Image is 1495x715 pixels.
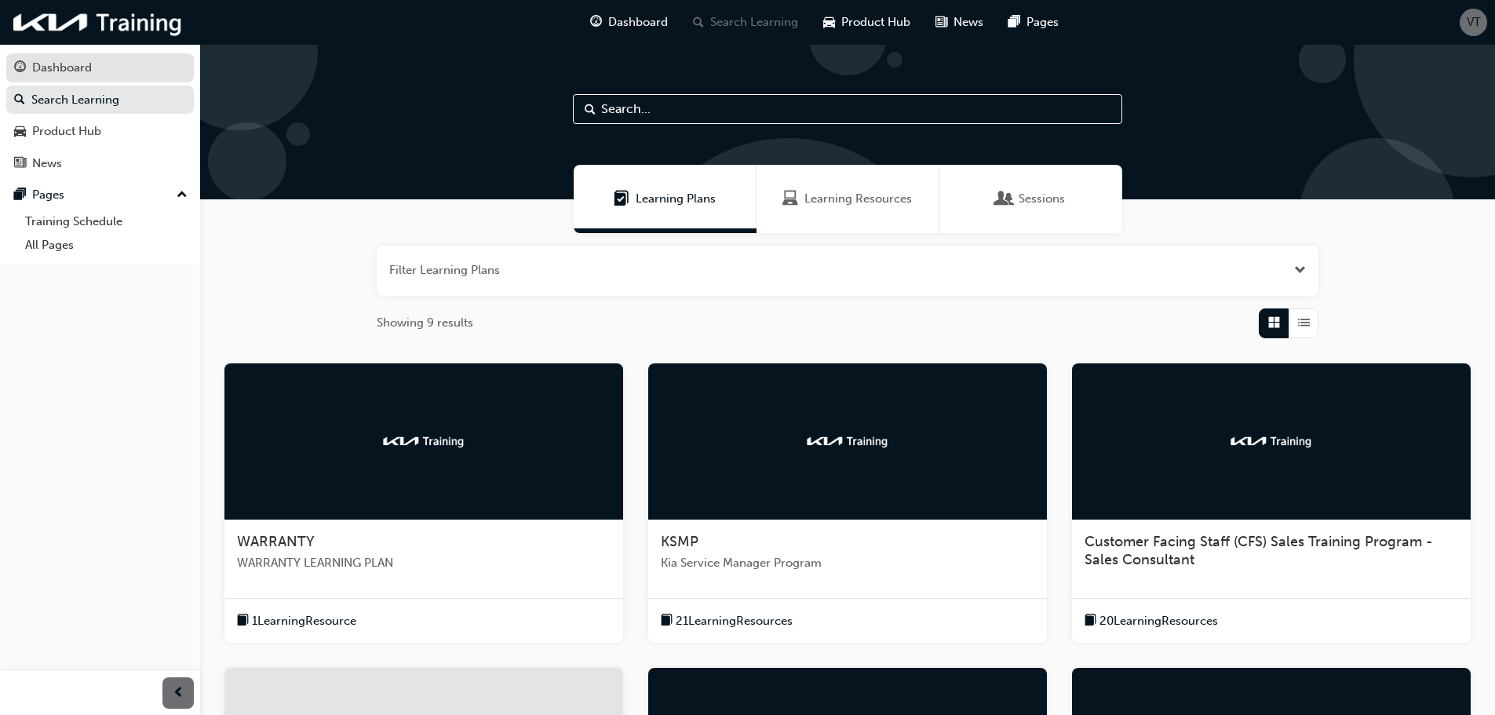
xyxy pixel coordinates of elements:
span: pages-icon [14,188,26,202]
div: Product Hub [32,122,101,140]
a: Learning PlansLearning Plans [574,165,757,233]
a: Search Learning [6,86,194,115]
button: book-icon1LearningResource [237,611,356,631]
span: search-icon [14,93,25,108]
a: kia-trainingKSMPKia Service Manager Programbook-icon21LearningResources [648,363,1047,644]
span: Dashboard [608,13,668,31]
span: Learning Plans [614,190,629,208]
span: car-icon [14,125,26,139]
span: Product Hub [841,13,910,31]
a: Training Schedule [19,210,194,234]
button: DashboardSearch LearningProduct HubNews [6,50,194,181]
a: News [6,149,194,178]
span: Pages [1026,13,1059,31]
img: kia-training [1228,433,1315,449]
span: VT [1467,13,1481,31]
span: Sessions [1019,190,1065,208]
span: List [1298,314,1310,332]
span: search-icon [693,13,704,32]
span: WARRANTY [237,533,315,550]
span: 20 Learning Resources [1099,612,1218,630]
img: kia-training [804,433,891,449]
input: Search... [573,94,1122,124]
button: VT [1460,9,1487,36]
span: Showing 9 results [377,314,473,332]
a: SessionsSessions [939,165,1122,233]
span: prev-icon [173,684,184,703]
a: All Pages [19,233,194,257]
span: WARRANTY LEARNING PLAN [237,554,611,572]
div: Pages [32,186,64,204]
button: Open the filter [1294,261,1306,279]
a: car-iconProduct Hub [811,6,923,38]
button: Pages [6,181,194,210]
span: Search Learning [710,13,798,31]
a: guage-iconDashboard [578,6,680,38]
span: Kia Service Manager Program [661,554,1034,572]
a: kia-trainingCustomer Facing Staff (CFS) Sales Training Program - Sales Consultantbook-icon20Learn... [1072,363,1471,644]
a: Dashboard [6,53,194,82]
button: book-icon21LearningResources [661,611,793,631]
span: news-icon [935,13,947,32]
img: kia-training [381,433,467,449]
span: Learning Resources [804,190,912,208]
span: News [954,13,983,31]
span: Sessions [997,190,1012,208]
span: Search [585,100,596,119]
span: Learning Plans [636,190,716,208]
span: book-icon [1085,611,1096,631]
span: pages-icon [1008,13,1020,32]
a: Product Hub [6,117,194,146]
span: 21 Learning Resources [676,612,793,630]
span: book-icon [237,611,249,631]
a: Learning ResourcesLearning Resources [757,165,939,233]
span: car-icon [823,13,835,32]
span: news-icon [14,157,26,171]
a: news-iconNews [923,6,996,38]
img: kia-training [8,6,188,38]
button: book-icon20LearningResources [1085,611,1218,631]
div: Dashboard [32,59,92,77]
a: kia-trainingWARRANTYWARRANTY LEARNING PLANbook-icon1LearningResource [224,363,623,644]
div: News [32,155,62,173]
span: guage-icon [590,13,602,32]
span: KSMP [661,533,698,550]
span: up-icon [177,185,188,206]
span: Grid [1268,314,1280,332]
span: Learning Resources [782,190,798,208]
span: Customer Facing Staff (CFS) Sales Training Program - Sales Consultant [1085,533,1433,569]
a: pages-iconPages [996,6,1071,38]
span: 1 Learning Resource [252,612,356,630]
span: book-icon [661,611,673,631]
span: guage-icon [14,61,26,75]
a: search-iconSearch Learning [680,6,811,38]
